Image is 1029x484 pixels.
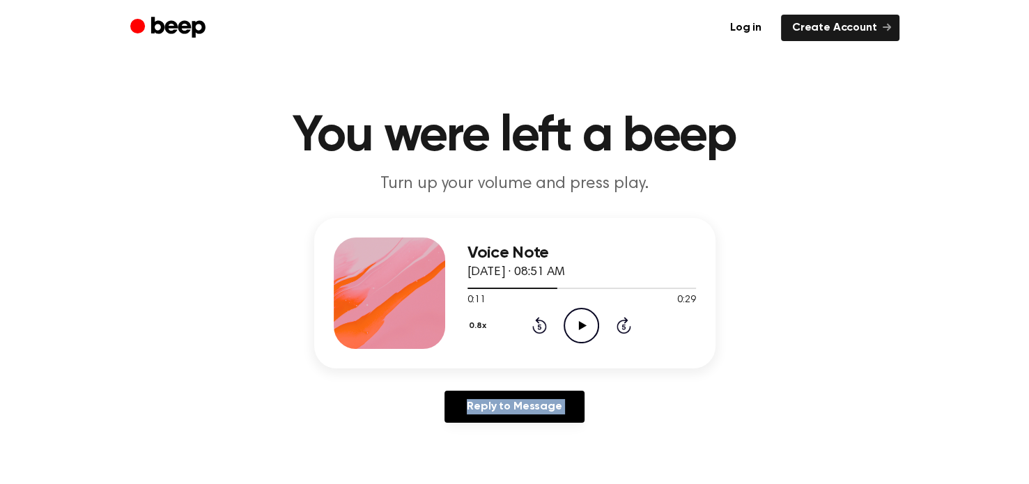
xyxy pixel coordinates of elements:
p: Turn up your volume and press play. [247,173,782,196]
h1: You were left a beep [158,111,872,162]
span: [DATE] · 08:51 AM [467,266,565,279]
a: Log in [719,15,773,41]
a: Create Account [781,15,899,41]
button: 0.8x [467,314,492,338]
a: Beep [130,15,209,42]
a: Reply to Message [444,391,584,423]
span: 0:29 [677,293,695,308]
span: 0:11 [467,293,486,308]
h3: Voice Note [467,244,696,263]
